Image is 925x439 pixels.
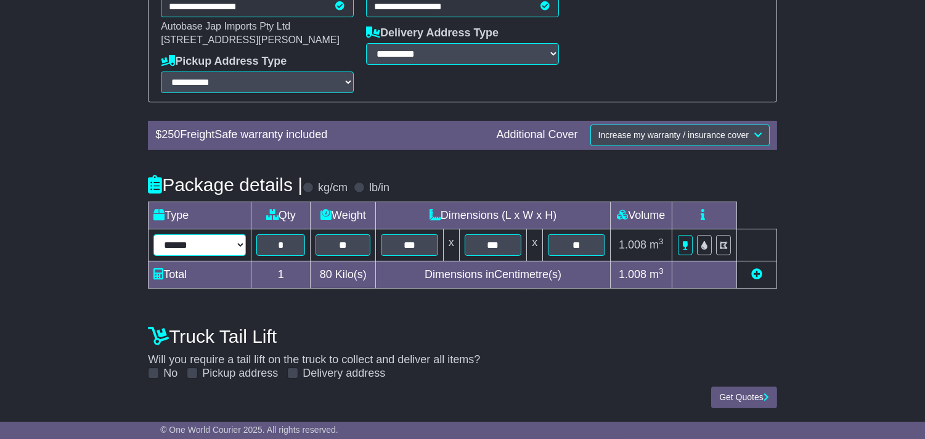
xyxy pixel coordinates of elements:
[659,237,664,246] sup: 3
[149,128,490,142] div: $ FreightSafe warranty included
[366,27,499,40] label: Delivery Address Type
[251,202,311,229] td: Qty
[161,128,180,141] span: 250
[751,268,762,281] a: Add new item
[320,268,332,281] span: 80
[161,21,290,31] span: Autobase Jap Imports Pty Ltd
[527,229,543,261] td: x
[149,202,251,229] td: Type
[161,55,287,68] label: Pickup Address Type
[590,125,770,146] button: Increase my warranty / insurance cover
[619,268,646,281] span: 1.008
[148,326,777,347] h4: Truck Tail Lift
[318,181,348,195] label: kg/cm
[311,261,376,288] td: Kilo(s)
[598,130,749,140] span: Increase my warranty / insurance cover
[659,266,664,276] sup: 3
[610,202,672,229] td: Volume
[148,174,303,195] h4: Package details |
[149,261,251,288] td: Total
[251,261,311,288] td: 1
[376,202,610,229] td: Dimensions (L x W x H)
[163,367,177,380] label: No
[160,425,338,435] span: © One World Courier 2025. All rights reserved.
[443,229,459,261] td: x
[142,320,783,380] div: Will you require a tail lift on the truck to collect and deliver all items?
[650,268,664,281] span: m
[491,128,584,142] div: Additional Cover
[303,367,385,380] label: Delivery address
[650,239,664,251] span: m
[161,35,340,45] span: [STREET_ADDRESS][PERSON_NAME]
[311,202,376,229] td: Weight
[711,387,777,408] button: Get Quotes
[202,367,278,380] label: Pickup address
[619,239,646,251] span: 1.008
[369,181,389,195] label: lb/in
[376,261,610,288] td: Dimensions in Centimetre(s)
